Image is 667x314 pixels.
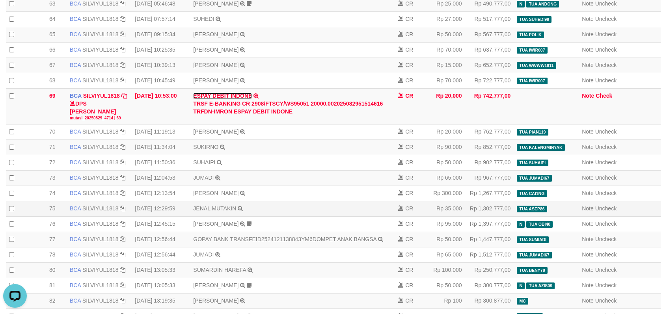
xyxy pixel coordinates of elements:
td: Rp 1,397,777,00 [465,217,514,232]
a: Copy SILVIYUL1818 to clipboard [121,93,127,99]
a: SILVIYUL1818 [82,144,119,150]
a: Uncheck [595,31,617,37]
a: [PERSON_NAME] [193,62,238,68]
span: Has Note [517,221,525,228]
td: Rp 100 [423,294,465,309]
td: Rp 1,267,777,00 [465,186,514,201]
span: CR [405,190,413,196]
a: Note [582,159,594,165]
a: Uncheck [595,175,617,181]
span: 67 [49,62,56,68]
span: 65 [49,31,56,37]
span: 73 [49,175,56,181]
span: CR [405,297,413,304]
a: SILVIYUL1818 [82,16,119,22]
span: BCA [70,128,81,135]
a: Note [582,205,594,212]
a: SILVIYUL1818 [82,297,119,304]
span: CR [405,77,413,84]
td: Rp 100,000 [423,263,465,278]
span: BCA [70,267,81,273]
span: BCA [70,77,81,84]
span: 76 [49,221,56,227]
span: TUA SUMIADI [517,236,549,243]
span: TUA CAI1NG [517,190,547,197]
a: [PERSON_NAME] [193,31,238,37]
span: 72 [49,159,56,165]
a: Copy SILVIYUL1818 to clipboard [120,190,125,196]
a: [PERSON_NAME] [193,282,238,288]
span: CR [405,267,413,273]
a: SILVIYUL1818 [82,267,119,273]
td: Rp 20,000 [423,124,465,140]
a: Copy SILVIYUL1818 to clipboard [120,251,125,258]
span: TUA JUMADI67 [517,252,552,258]
td: [DATE] 12:13:54 [132,186,190,201]
span: CR [405,93,413,99]
a: Check [596,93,612,99]
span: TUA SUHEDI99 [517,16,551,23]
span: TUA ASEP86 [517,206,547,212]
td: [DATE] 11:34:04 [132,140,190,155]
td: [DATE] 12:56:44 [132,247,190,263]
td: Rp 20,000 [423,88,465,124]
span: Has Note [517,282,525,289]
span: CR [405,282,413,288]
a: Note [582,16,594,22]
a: SILVIYUL1818 [82,221,119,227]
a: SILVIYUL1818 [82,251,119,258]
span: BCA [70,297,81,304]
a: SILVIYUL1818 [82,77,119,84]
td: Rp 742,777,00 [465,88,514,124]
span: TUA SUHAIPI [517,160,548,166]
a: SILVIYUL1818 [82,62,119,68]
div: DPS [PERSON_NAME] [70,100,129,121]
span: CR [405,16,413,22]
a: Uncheck [595,46,617,53]
div: TRSF E-BANKING CR 2908/FTSCY/WS95051 20000.002025082951514616 TRFDN-IMRON ESPAY DEBIT INDONE [193,100,392,115]
a: SILVIYUL1818 [82,236,119,242]
td: Rp 1,302,777,00 [465,201,514,217]
span: BCA [70,16,81,22]
span: BCA [70,159,81,165]
button: Open LiveChat chat widget [3,3,27,27]
a: Note [582,236,594,242]
span: CR [405,251,413,258]
a: Copy SILVIYUL1818 to clipboard [120,62,125,68]
a: [PERSON_NAME] [193,297,238,304]
a: SUKIRNO [193,144,218,150]
span: 74 [49,190,56,196]
span: BCA [70,0,81,7]
a: Uncheck [595,251,617,258]
a: Copy SILVIYUL1818 to clipboard [120,128,125,135]
a: ESPAY DEBIT INDONE [193,93,252,99]
td: [DATE] 10:25:35 [132,42,190,58]
a: Copy SILVIYUL1818 to clipboard [120,236,125,242]
span: BCA [70,221,81,227]
span: 81 [49,282,56,288]
span: CR [405,46,413,53]
td: [DATE] 12:45:15 [132,217,190,232]
a: Uncheck [595,282,617,288]
a: SUHAIPI [193,159,215,165]
a: Uncheck [595,77,617,84]
a: Note [582,282,594,288]
a: Note [582,46,594,53]
span: 78 [49,251,56,258]
span: BCA [70,46,81,53]
span: TUA OBI40 [526,221,553,228]
a: GOPAY BANK TRANSFEID2524121138843YM6DOMPET ANAK BANGSA [193,236,376,242]
span: TUA WWWW1811 [517,62,556,69]
span: 64 [49,16,56,22]
td: Rp 902,777,00 [465,155,514,171]
td: Rp 70,000 [423,42,465,58]
td: [DATE] 12:56:44 [132,232,190,247]
a: Uncheck [595,236,617,242]
td: [DATE] 11:19:13 [132,124,190,140]
a: SILVIYUL1818 [82,31,119,37]
a: Copy SILVIYUL1818 to clipboard [120,144,125,150]
a: Note [582,297,594,304]
a: SILVIYUL1818 [82,175,119,181]
a: Copy SILVIYUL1818 to clipboard [120,221,125,227]
td: [DATE] 09:15:34 [132,27,190,42]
